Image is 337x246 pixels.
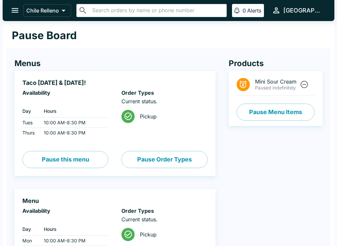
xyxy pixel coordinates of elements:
[22,216,108,223] p: ‏
[22,98,108,105] p: ‏
[140,231,202,238] span: Pickup
[22,236,39,246] td: Mon
[121,208,207,214] h6: Order Types
[26,7,59,14] p: Chile Relleno
[22,89,108,96] h6: Availability
[23,4,71,17] button: Chile Relleno
[90,6,224,15] input: Search orders by name or phone number
[140,113,202,120] span: Pickup
[14,59,216,68] h4: Menus
[237,104,315,121] button: Pause Menu Items
[12,29,77,42] h1: Pause Board
[121,216,207,223] p: Current status.
[22,223,39,236] th: Day
[229,59,323,68] h4: Products
[243,7,246,14] p: 0
[283,7,324,14] div: [GEOGRAPHIC_DATA]
[7,2,23,19] button: open drawer
[39,223,108,236] th: Hours
[22,105,39,118] th: Day
[39,236,108,246] td: 10:00 AM - 8:30 PM
[269,3,326,17] button: [GEOGRAPHIC_DATA]
[121,151,207,168] button: Pause Order Types
[39,118,108,128] td: 10:00 AM - 8:30 PM
[247,7,261,14] p: Alerts
[22,208,108,214] h6: Availability
[39,105,108,118] th: Hours
[22,118,39,128] td: Tues
[39,128,108,138] td: 10:00 AM - 8:30 PM
[121,98,207,105] p: Current status.
[22,151,108,168] button: Pause this menu
[121,89,207,96] h6: Order Types
[22,128,39,138] td: Thurs
[255,78,299,85] span: Mini Sour Cream
[255,85,299,91] p: Paused indefinitely
[298,78,310,90] button: Unpause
